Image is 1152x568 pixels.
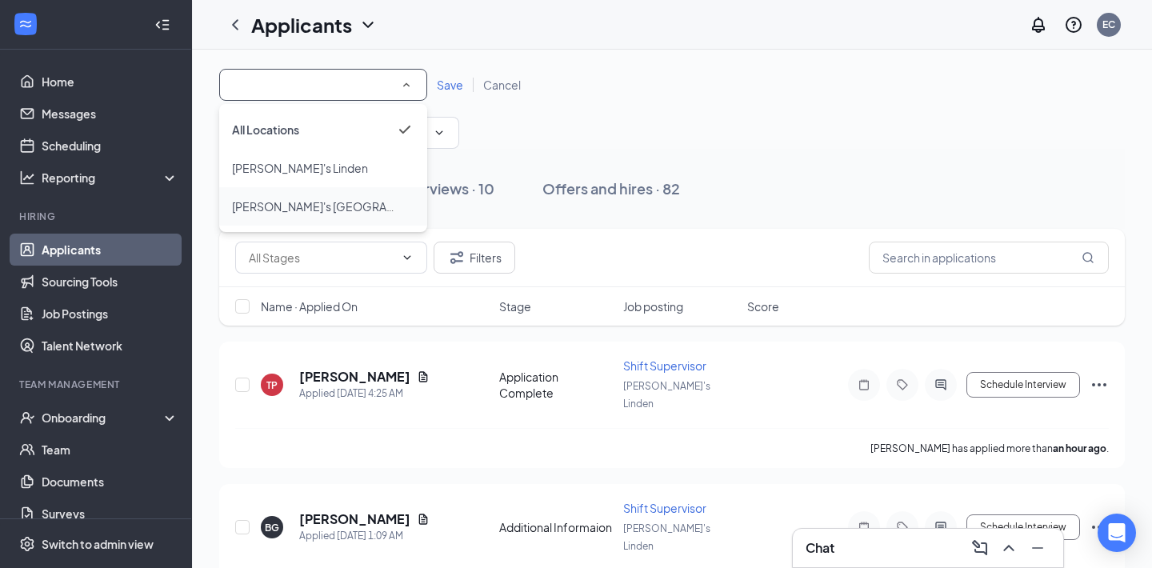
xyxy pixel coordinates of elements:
svg: Analysis [19,170,35,186]
a: Sourcing Tools [42,266,178,298]
span: Cancel [483,78,521,92]
span: Shift Supervisor [623,501,706,515]
a: Applicants [42,234,178,266]
a: Home [42,66,178,98]
svg: Ellipses [1090,375,1109,394]
div: Applied [DATE] 1:09 AM [299,528,430,544]
svg: Document [417,513,430,526]
svg: Tag [893,378,912,391]
svg: Minimize [1028,538,1047,558]
svg: Settings [19,536,35,552]
svg: SmallChevronUp [399,78,414,92]
div: BG [265,521,279,534]
svg: Note [854,521,874,534]
div: Onboarding [42,410,165,426]
span: Name · Applied On [261,298,358,314]
button: ComposeMessage [967,535,993,561]
svg: ChevronDown [401,251,414,264]
span: [PERSON_NAME]'s Linden [623,380,710,410]
div: Application Complete [499,369,614,401]
svg: ActiveChat [931,521,950,534]
b: an hour ago [1053,442,1106,454]
svg: Checkmark [395,120,414,139]
svg: Tag [893,521,912,534]
a: Scheduling [42,130,178,162]
button: Minimize [1025,535,1050,561]
div: Interviews · 10 [397,178,494,198]
svg: Collapse [154,17,170,33]
svg: UserCheck [19,410,35,426]
li: Freddy's Linden [219,149,427,187]
input: Search in applications [869,242,1109,274]
span: Save [437,78,463,92]
a: Documents [42,466,178,498]
svg: WorkstreamLogo [18,16,34,32]
p: [PERSON_NAME] has applied more than . [870,442,1109,455]
button: ChevronUp [996,535,1022,561]
div: Additional Informaion [499,519,614,535]
span: Job posting [623,298,683,314]
div: Reporting [42,170,179,186]
svg: ComposeMessage [970,538,990,558]
svg: Document [417,370,430,383]
div: Team Management [19,378,175,391]
span: All Locations [232,122,299,137]
span: [PERSON_NAME]'s Linden [623,522,710,552]
li: Freddy's North Brunswick [219,187,427,226]
a: Messages [42,98,178,130]
li: All Locations [219,110,427,149]
svg: Notifications [1029,15,1048,34]
div: Offers and hires · 82 [542,178,680,198]
div: Switch to admin view [42,536,154,552]
div: Hiring [19,210,175,223]
span: Freddy's Linden [232,161,368,175]
div: Open Intercom Messenger [1098,514,1136,552]
button: Filter Filters [434,242,515,274]
h5: [PERSON_NAME] [299,510,410,528]
svg: Filter [447,248,466,267]
span: Stage [499,298,531,314]
div: Applied [DATE] 4:25 AM [299,386,430,402]
h1: Applicants [251,11,352,38]
svg: Ellipses [1090,518,1109,537]
svg: ChevronUp [999,538,1018,558]
svg: MagnifyingGlass [1082,251,1094,264]
svg: QuestionInfo [1064,15,1083,34]
a: Team [42,434,178,466]
svg: ChevronLeft [226,15,245,34]
span: Shift Supervisor [623,358,706,373]
a: Surveys [42,498,178,530]
button: Schedule Interview [966,372,1080,398]
svg: ChevronDown [433,126,446,139]
svg: ActiveChat [931,378,950,391]
a: Talent Network [42,330,178,362]
h5: [PERSON_NAME] [299,368,410,386]
div: EC [1102,18,1115,31]
input: All Stages [249,249,394,266]
span: Score [747,298,779,314]
svg: Note [854,378,874,391]
a: Job Postings [42,298,178,330]
span: Freddy's North Brunswick [232,199,450,214]
div: TP [266,378,278,392]
button: Schedule Interview [966,514,1080,540]
h3: Chat [806,539,834,557]
svg: ChevronDown [358,15,378,34]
